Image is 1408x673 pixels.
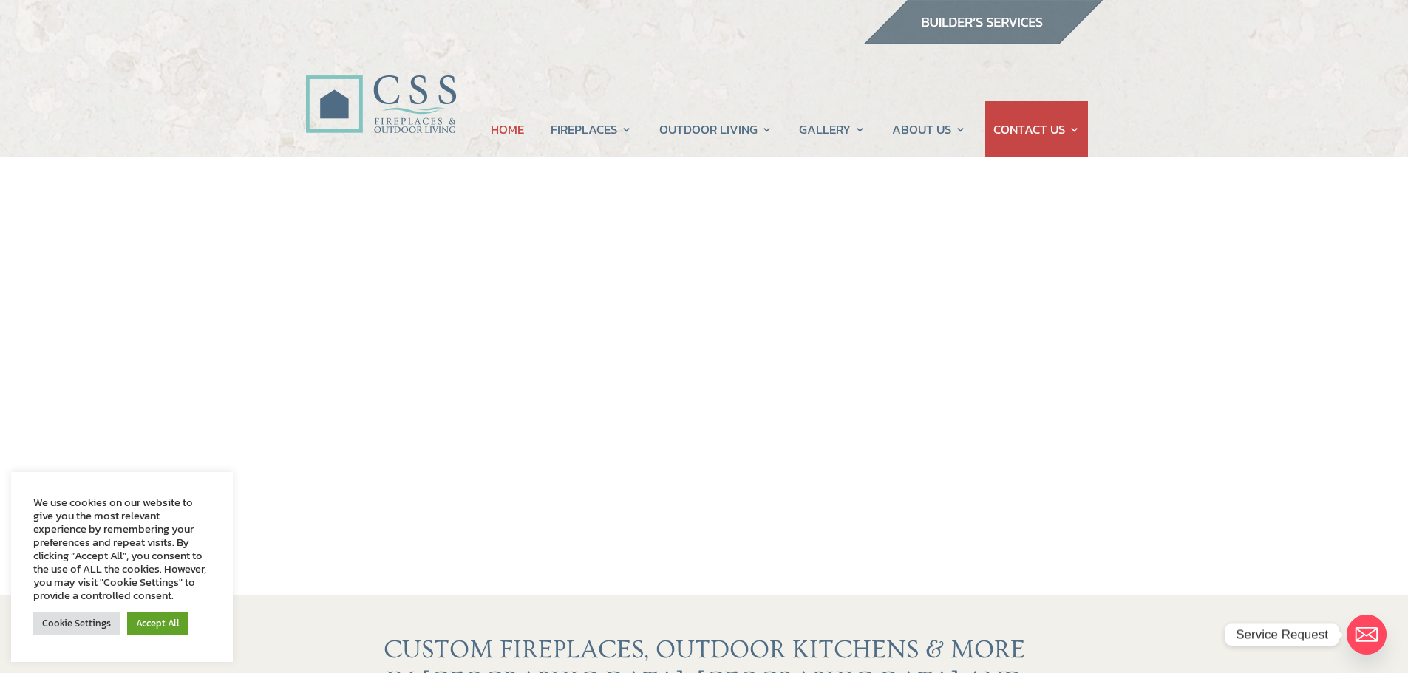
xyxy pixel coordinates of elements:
a: CONTACT US [993,101,1080,157]
a: ABOUT US [892,101,966,157]
a: FIREPLACES [551,101,632,157]
a: OUTDOOR LIVING [659,101,772,157]
a: GALLERY [799,101,865,157]
img: CSS Fireplaces & Outdoor Living (Formerly Construction Solutions & Supply)- Jacksonville Ormond B... [305,34,456,141]
a: Cookie Settings [33,612,120,635]
a: Email [1347,615,1387,655]
a: builder services construction supply [863,30,1103,49]
div: We use cookies on our website to give you the most relevant experience by remembering your prefer... [33,496,211,602]
a: HOME [491,101,524,157]
a: Accept All [127,612,188,635]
